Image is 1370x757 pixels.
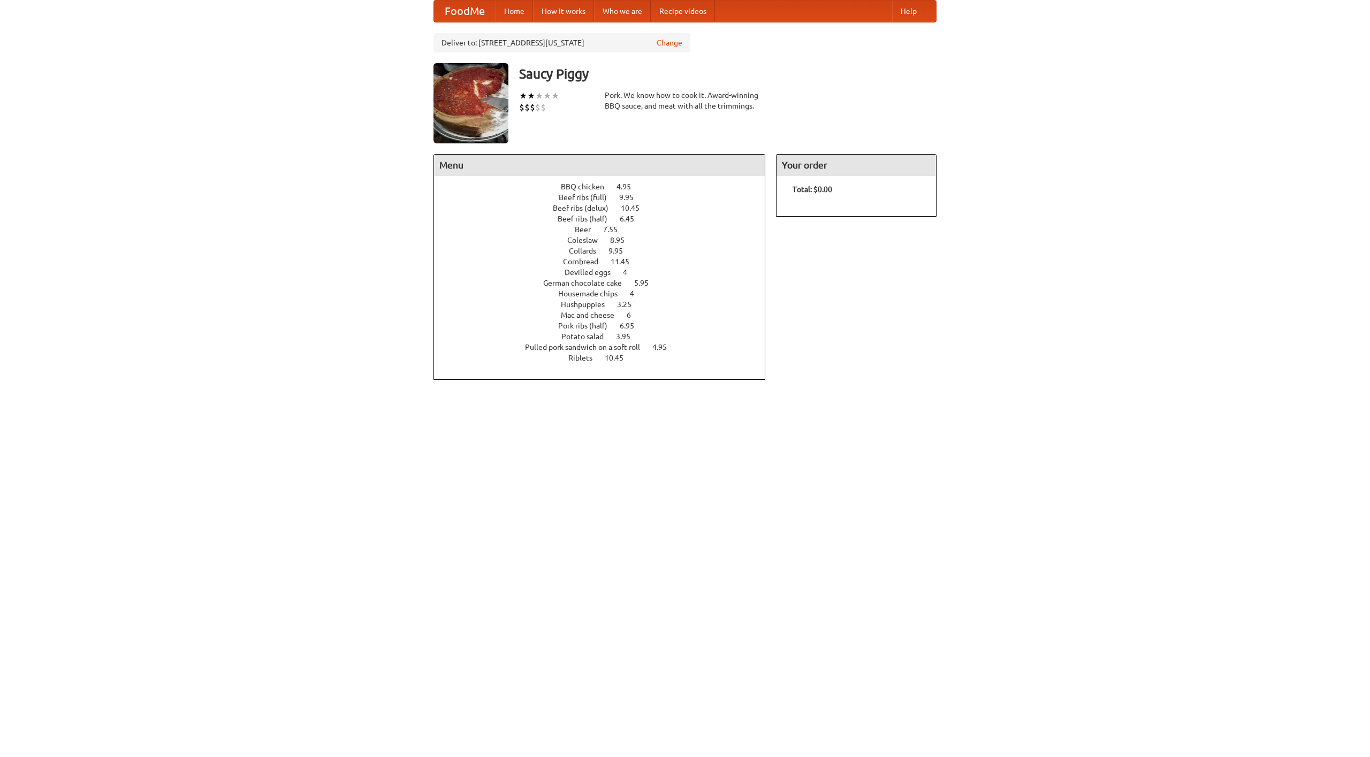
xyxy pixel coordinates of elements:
span: 7.55 [603,225,628,234]
li: ★ [543,90,551,102]
a: How it works [533,1,594,22]
a: Coleslaw 8.95 [567,236,644,244]
h4: Your order [777,155,936,176]
a: Pork ribs (half) 6.95 [558,322,654,330]
a: Devilled eggs 4 [565,268,647,277]
span: Beer [575,225,602,234]
a: Hushpuppies 3.25 [561,300,651,309]
span: Housemade chips [558,289,628,298]
h3: Saucy Piggy [519,63,937,85]
li: $ [524,102,530,113]
span: 10.45 [605,354,634,362]
li: $ [535,102,541,113]
span: 6.95 [620,322,645,330]
a: Recipe videos [651,1,715,22]
span: 4 [630,289,645,298]
span: Beef ribs (half) [558,215,618,223]
span: Pork ribs (half) [558,322,618,330]
span: Beef ribs (full) [559,193,618,202]
div: Pork. We know how to cook it. Award-winning BBQ sauce, and meat with all the trimmings. [605,90,765,111]
span: BBQ chicken [561,182,615,191]
a: Who we are [594,1,651,22]
a: Cornbread 11.45 [563,257,649,266]
a: Beer 7.55 [575,225,637,234]
li: $ [541,102,546,113]
a: German chocolate cake 5.95 [543,279,668,287]
b: Total: $0.00 [793,185,832,194]
span: 11.45 [611,257,640,266]
a: Beef ribs (full) 9.95 [559,193,653,202]
span: Mac and cheese [561,311,625,319]
a: Riblets 10.45 [568,354,643,362]
li: $ [530,102,535,113]
span: 10.45 [621,204,650,212]
span: 5.95 [634,279,659,287]
span: 4.95 [652,343,678,351]
a: BBQ chicken 4.95 [561,182,651,191]
a: Beef ribs (half) 6.45 [558,215,654,223]
li: ★ [527,90,535,102]
span: 6 [627,311,642,319]
span: 3.25 [617,300,642,309]
span: 9.95 [619,193,644,202]
li: $ [519,102,524,113]
div: Deliver to: [STREET_ADDRESS][US_STATE] [433,33,690,52]
a: Collards 9.95 [569,247,643,255]
a: Mac and cheese 6 [561,311,651,319]
span: Cornbread [563,257,609,266]
img: angular.jpg [433,63,508,143]
a: Change [657,37,682,48]
a: Help [892,1,925,22]
a: Pulled pork sandwich on a soft roll 4.95 [525,343,687,351]
a: FoodMe [434,1,496,22]
span: Coleslaw [567,236,608,244]
li: ★ [551,90,559,102]
a: Beef ribs (delux) 10.45 [553,204,659,212]
span: Hushpuppies [561,300,615,309]
span: Devilled eggs [565,268,621,277]
span: 4.95 [616,182,642,191]
h4: Menu [434,155,765,176]
a: Home [496,1,533,22]
span: Beef ribs (delux) [553,204,619,212]
li: ★ [519,90,527,102]
span: Pulled pork sandwich on a soft roll [525,343,651,351]
span: 9.95 [608,247,634,255]
span: Riblets [568,354,603,362]
span: Potato salad [561,332,614,341]
a: Housemade chips 4 [558,289,654,298]
li: ★ [535,90,543,102]
span: 4 [623,268,638,277]
span: 6.45 [620,215,645,223]
span: 3.95 [616,332,641,341]
span: Collards [569,247,607,255]
span: German chocolate cake [543,279,633,287]
span: 8.95 [610,236,635,244]
a: Potato salad 3.95 [561,332,650,341]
